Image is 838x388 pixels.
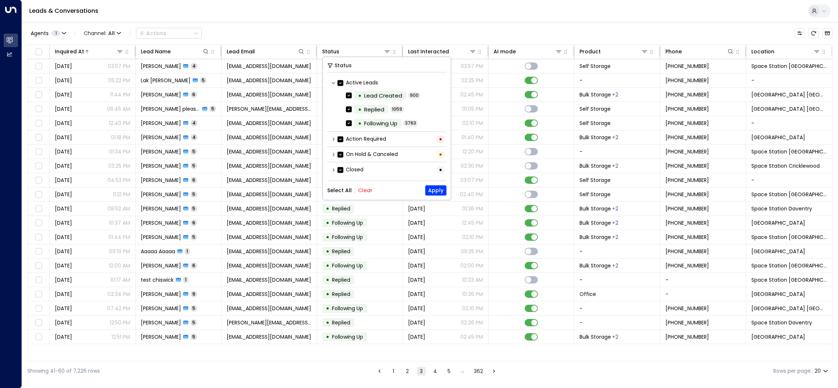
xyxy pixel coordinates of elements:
span: 1059 [390,106,404,113]
button: Select All [327,187,352,193]
span: +441753444671 [665,134,709,141]
div: Following Up [364,119,397,128]
span: Lak Hothi [141,77,190,84]
div: Container Storage,Self Storage [612,162,618,170]
p: 02:45 PM [460,333,483,341]
div: • [326,202,329,215]
span: Feb 17, 2025 [55,176,72,184]
span: Self Storage [580,191,611,198]
span: Following Up [332,305,363,312]
span: 900 [408,92,420,99]
span: 5 [190,191,197,197]
label: Action Required [337,135,386,143]
div: Container Storage,Self Storage [612,205,618,212]
span: Toggle select row [34,290,43,299]
span: Feb 16, 2025 [55,77,72,84]
span: Bulk Storage [580,233,611,241]
span: Mar 03, 2025 [408,333,425,341]
span: chiswick@space-station.co.uk [227,276,311,284]
div: Location [751,47,774,56]
span: Bulk Storage [580,262,611,269]
span: 4 [190,63,197,69]
label: On Hold & Canceled [337,151,398,158]
span: 5 [190,148,197,155]
span: Space Station Shrewsbury [751,305,827,312]
div: Container Storage,Self Storage [612,262,618,269]
span: +447578565885 [665,262,709,269]
span: 1 [183,277,188,283]
td: - [574,316,660,330]
button: Clear [358,187,373,193]
span: +447971162168 [665,77,709,84]
span: Mar 06, 2025 [408,262,425,269]
span: 1 [52,30,60,36]
button: Agents1 [27,28,69,38]
p: 02:40 PM [460,191,483,198]
span: 6 [190,177,197,183]
span: +447519274463 [665,319,709,326]
div: Product [580,47,648,56]
div: Container Storage,Self Storage [612,219,618,227]
span: Toggle select row [34,104,43,114]
span: test chiswick [141,276,174,284]
span: Replied [332,205,350,212]
button: Apply [425,185,446,195]
span: 5 [190,163,197,169]
div: • [326,274,329,286]
span: Feb 17, 2025 [55,134,72,141]
span: 4 [190,134,197,140]
div: • [358,103,362,116]
p: 02:45 PM [460,91,483,98]
span: Feb 17, 2025 [55,162,72,170]
div: • [326,316,329,329]
button: page 3 [417,367,426,376]
span: Space Station Daventry [751,205,812,212]
span: Following Up [332,233,363,241]
span: +447904270094 [665,91,709,98]
button: Go to page 5 [445,367,453,376]
p: 01:05 PM [462,105,483,113]
td: - [746,73,832,87]
button: Archived Leads [822,28,833,38]
p: 02:30 PM [461,162,483,170]
span: Angela Jolly [141,219,181,227]
div: Container Storage,Self Storage [612,91,618,98]
p: 11:44 PM [110,91,130,98]
span: Feb 24, 2025 [408,319,425,326]
span: Replied [332,319,350,326]
span: Alex Alexander [141,91,181,98]
button: Go to page 362 [472,367,484,376]
span: alexander.alex02@yahoo.com [227,91,311,98]
div: • [358,89,362,102]
p: 12:50 PM [110,319,130,326]
p: 02:34 PM [107,290,130,298]
span: +447831405843 [665,233,709,241]
span: amblerstephen@gmail.com [227,233,311,241]
div: • [326,217,329,229]
div: Lead Name [141,47,171,56]
span: Feb 26, 2025 [408,233,425,241]
span: stephaniegosnay@hotmail.co.uk [227,176,311,184]
p: 10:36 PM [462,290,483,298]
p: 09:25 PM [461,248,483,255]
span: +447584284066 [665,333,709,341]
span: Toggle select row [34,190,43,199]
p: 04:53 PM [107,176,130,184]
p: 02:26 PM [461,319,483,326]
span: Toggle select row [34,76,43,85]
p: 01:34 PM [109,148,130,155]
span: Replied [332,248,350,255]
span: Replied [332,276,350,284]
span: Donna Ferry [141,205,181,212]
span: Toggle select row [34,275,43,285]
span: Feb 18, 2025 [55,219,72,227]
span: 5 [200,77,207,83]
span: Feb 16, 2025 [55,62,72,70]
span: 4 [190,120,197,126]
span: +447876551069 [665,205,709,212]
td: - [660,273,746,287]
span: Space Station Wakefield [751,262,827,269]
div: Lead Email [227,47,305,56]
div: • [358,117,362,130]
p: 12:00 AM [109,262,130,269]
